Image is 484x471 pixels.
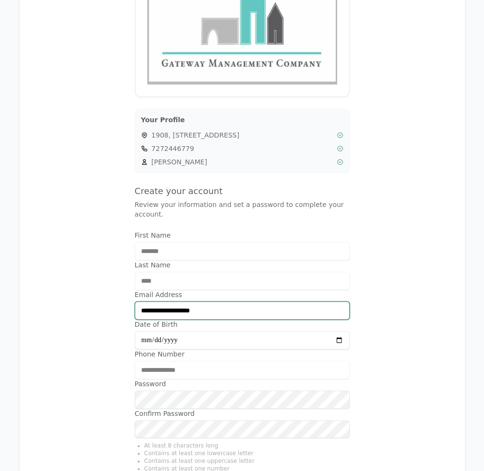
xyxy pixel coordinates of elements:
[135,290,350,299] label: Email Address
[135,409,350,418] label: Confirm Password
[135,200,350,219] p: Review your information and set a password to complete your account.
[135,184,350,198] h4: Create your account
[144,442,350,449] li: At least 8 characters long
[135,260,350,270] label: Last Name
[152,130,333,140] span: 1908, [STREET_ADDRESS]
[152,144,333,153] span: 7272446779
[152,157,333,167] span: [PERSON_NAME]
[135,379,350,389] label: Password
[135,349,350,359] label: Phone Number
[135,320,350,329] label: Date of Birth
[141,115,343,125] h3: Your Profile
[135,230,350,240] label: First Name
[144,457,350,465] li: Contains at least one uppercase letter
[144,449,350,457] li: Contains at least one lowercase letter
